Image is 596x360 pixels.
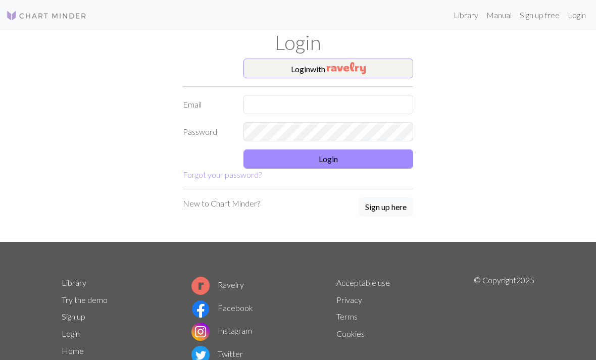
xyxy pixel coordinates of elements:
a: Ravelry [191,280,244,289]
button: Loginwith [243,59,413,79]
a: Library [62,278,86,287]
h1: Login [56,30,540,55]
a: Home [62,346,84,355]
img: Instagram logo [191,323,210,341]
a: Acceptable use [336,278,390,287]
a: Login [62,329,80,338]
button: Login [243,149,413,169]
button: Sign up here [359,197,413,217]
a: Instagram [191,326,252,335]
a: Sign up [62,312,85,321]
label: Email [177,95,237,114]
a: Try the demo [62,295,108,304]
a: Library [450,5,482,25]
p: New to Chart Minder? [183,197,260,210]
a: Cookies [336,329,365,338]
a: Sign up here [359,197,413,218]
a: Facebook [191,303,253,313]
img: Logo [6,10,87,22]
a: Login [564,5,590,25]
img: Facebook logo [191,300,210,318]
a: Manual [482,5,516,25]
a: Forgot your password? [183,170,262,179]
a: Terms [336,312,358,321]
img: Ravelry [327,62,366,74]
a: Privacy [336,295,362,304]
img: Ravelry logo [191,277,210,295]
label: Password [177,122,237,141]
a: Sign up free [516,5,564,25]
a: Twitter [191,349,243,358]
